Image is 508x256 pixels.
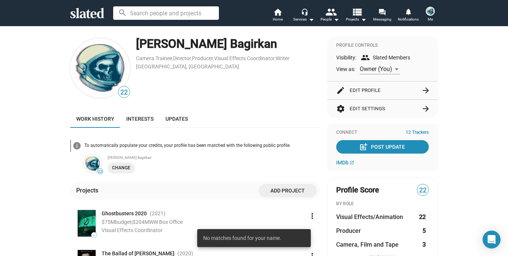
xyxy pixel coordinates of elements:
[422,241,426,249] strong: 3
[136,36,320,52] div: [PERSON_NAME] Bagirkan
[172,57,173,61] span: ,
[361,53,370,62] mat-icon: group
[159,110,194,128] a: Updates
[336,43,429,49] div: Profile Controls
[264,184,311,197] span: Add project
[126,116,154,122] span: Interests
[336,81,429,99] button: Edit Profile
[336,213,403,221] span: Visual Effects/Animation
[336,140,429,154] button: Post Update
[369,7,395,24] a: Messaging
[191,57,192,61] span: ,
[320,15,339,24] div: People
[97,169,103,174] span: 22
[325,6,336,17] mat-icon: people
[102,210,147,217] span: Ghostbusters 2020
[112,164,130,172] span: Change
[417,185,428,195] span: 22
[275,57,276,61] span: ,
[336,185,379,195] span: Profile Score
[203,234,281,242] span: No matches found for your name.
[78,210,96,237] img: Poster: Ghostbusters 2020
[346,15,366,24] span: Projects
[483,231,501,249] div: Open Intercom Messenger
[165,116,188,122] span: Updates
[378,8,385,15] mat-icon: forum
[293,15,314,24] div: Services
[421,104,430,113] mat-icon: arrow_forward
[395,7,421,24] a: Notifications
[406,130,429,136] span: 12 Trackers
[317,7,343,24] button: People
[136,64,239,70] a: [GEOGRAPHIC_DATA], [GEOGRAPHIC_DATA]
[405,8,412,15] mat-icon: notifications
[102,227,162,233] span: Visual Effects Coordinator
[133,219,149,225] span: $204M
[336,53,429,62] div: Visibility: Slated Members
[419,213,426,221] strong: 22
[120,110,159,128] a: Interests
[398,15,419,24] span: Notifications
[301,8,308,15] mat-icon: headset_mic
[102,219,115,225] span: $75M
[258,184,317,197] button: Add project
[351,6,362,17] mat-icon: view_list
[276,55,289,61] a: Writer
[359,15,368,24] mat-icon: arrow_drop_down
[273,7,282,16] mat-icon: home
[149,219,183,225] span: WW Box Office
[264,7,291,24] a: Home
[192,55,213,61] a: Producer
[84,155,102,173] img: undefined
[76,116,114,122] span: Work history
[213,57,214,61] span: ,
[360,140,405,154] div: Post Update
[426,7,435,16] img: Basak Bagirkan
[422,227,426,235] strong: 5
[360,65,392,73] span: Owner (You)
[72,141,81,150] mat-icon: info
[336,100,429,118] button: Edit Settings
[214,55,275,61] a: Visual Effects Coordinator
[108,163,135,173] button: Change
[118,87,130,98] span: 22
[84,143,320,149] div: To automatically populate your credits, your profile has been matched with the following public p...
[336,201,429,207] div: BY ROLE
[76,186,101,194] div: Projects
[421,86,430,95] mat-icon: arrow_forward
[428,15,433,24] span: Me
[336,66,355,73] span: View as:
[359,142,368,151] mat-icon: post_add
[131,219,133,225] span: |
[373,15,391,24] span: Messaging
[336,86,345,95] mat-icon: edit
[336,130,429,136] div: Connect
[336,104,345,113] mat-icon: settings
[70,38,130,98] img: Basak Bagirkan
[343,7,369,24] button: Projects
[308,212,317,220] mat-icon: more_vert
[336,160,354,166] a: IMDb
[307,15,316,24] mat-icon: arrow_drop_down
[291,7,317,24] button: Services
[336,160,349,166] span: IMDb
[115,219,131,225] span: budget
[70,110,120,128] a: Work history
[350,160,354,165] mat-icon: open_in_new
[136,55,172,61] a: Camera Trainee
[113,6,219,20] input: Search people and projects
[173,55,191,61] a: Director
[150,210,165,217] span: (2021 )
[332,15,341,24] mat-icon: arrow_drop_down
[421,5,439,25] button: Basak BagirkanMe
[336,241,399,249] span: Camera, Film and Tape
[336,227,361,235] span: Producer
[273,15,283,24] span: Home
[108,155,320,160] div: [PERSON_NAME] Bagirkan
[92,233,97,237] span: —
